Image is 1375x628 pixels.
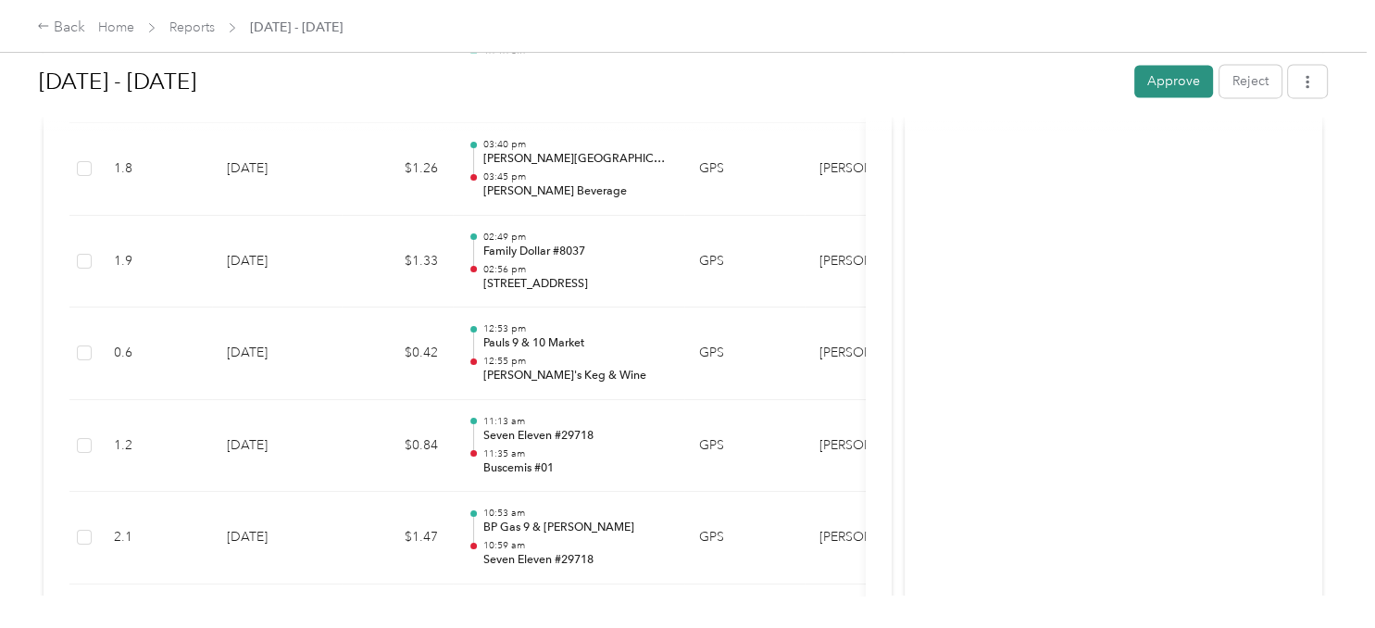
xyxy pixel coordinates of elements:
p: BP Gas 9 & [PERSON_NAME] [482,520,669,536]
p: 10:53 am [482,507,669,520]
td: 1.8 [99,123,212,216]
td: $1.33 [342,216,453,308]
td: Petitpren [805,492,944,584]
p: 11:13 am [482,415,669,428]
td: GPS [684,308,805,400]
h1: Aug 25 - 31, 2025 [39,59,1121,104]
p: Pauls 9 & 10 Market [482,335,669,352]
td: 2.1 [99,492,212,584]
td: 1.9 [99,216,212,308]
td: Petitpren [805,123,944,216]
td: Petitpren [805,400,944,493]
td: Petitpren [805,308,944,400]
p: Seven Eleven #29718 [482,552,669,569]
div: Back [37,17,85,39]
p: 10:59 am [482,539,669,552]
p: [PERSON_NAME][GEOGRAPHIC_DATA], [GEOGRAPHIC_DATA] [482,151,669,168]
p: Buscemis #01 [482,460,669,477]
p: 02:56 pm [482,263,669,276]
iframe: Everlance-gr Chat Button Frame [1271,524,1375,628]
td: $0.84 [342,400,453,493]
p: 12:55 pm [482,355,669,368]
td: $1.26 [342,123,453,216]
p: Seven Eleven #29718 [482,428,669,445]
td: $1.47 [342,492,453,584]
button: Reject [1219,65,1281,97]
td: [DATE] [212,308,342,400]
td: [DATE] [212,492,342,584]
td: [DATE] [212,400,342,493]
td: [DATE] [212,123,342,216]
p: 03:45 pm [482,170,669,183]
button: Approve [1134,65,1213,97]
td: 1.2 [99,400,212,493]
td: Petitpren [805,216,944,308]
td: GPS [684,492,805,584]
p: [PERSON_NAME] Beverage [482,183,669,200]
p: [PERSON_NAME]'s Keg & Wine [482,368,669,384]
p: Family Dollar #8037 [482,244,669,260]
td: $0.42 [342,308,453,400]
td: GPS [684,123,805,216]
p: 02:49 pm [482,231,669,244]
td: GPS [684,400,805,493]
p: 03:40 pm [482,138,669,151]
p: 12:53 pm [482,322,669,335]
a: Home [98,19,134,35]
p: [STREET_ADDRESS] [482,276,669,293]
p: 11:35 am [482,447,669,460]
span: [DATE] - [DATE] [250,18,343,37]
td: 0.6 [99,308,212,400]
a: Reports [169,19,215,35]
td: GPS [684,216,805,308]
td: [DATE] [212,216,342,308]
